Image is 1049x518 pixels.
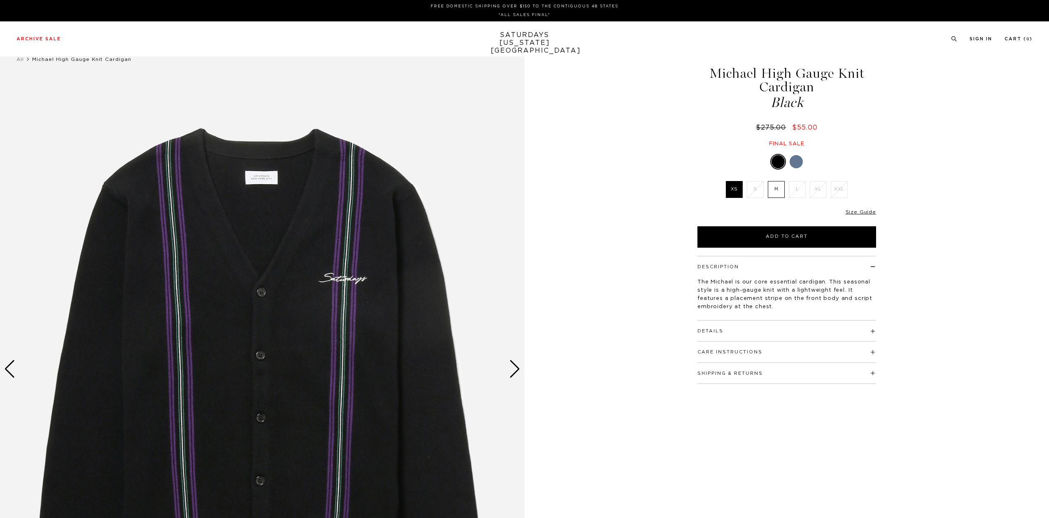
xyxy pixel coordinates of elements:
[696,67,877,109] h1: Michael High Gauge Knit Cardigan
[697,278,876,311] p: The Michael is our core essential cardigan. This seasonal style is a high-gauge knit with a light...
[768,181,785,198] label: M
[792,124,818,131] span: $55.00
[32,57,131,62] span: Michael High Gauge Knit Cardigan
[697,329,723,333] button: Details
[1026,37,1030,41] small: 0
[509,360,520,378] div: Next slide
[16,57,24,62] a: All
[20,3,1029,9] p: FREE DOMESTIC SHIPPING OVER $150 TO THE CONTIGUOUS 48 STATES
[491,31,559,55] a: SATURDAYS[US_STATE][GEOGRAPHIC_DATA]
[696,96,877,109] span: Black
[697,371,763,376] button: Shipping & Returns
[756,124,789,131] del: $275.00
[697,226,876,248] button: Add to Cart
[696,140,877,147] div: Final sale
[4,360,15,378] div: Previous slide
[697,350,762,354] button: Care Instructions
[16,37,61,41] a: Archive Sale
[20,12,1029,18] p: *ALL SALES FINAL*
[970,37,992,41] a: Sign In
[846,209,876,214] a: Size Guide
[697,265,739,269] button: Description
[1005,37,1033,41] a: Cart (0)
[726,181,743,198] label: XS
